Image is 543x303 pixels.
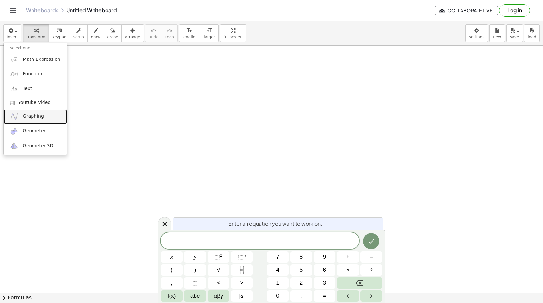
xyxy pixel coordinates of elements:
[190,292,200,300] span: abc
[121,24,144,42] button: arrange
[214,254,220,260] span: ⬚
[506,24,523,42] button: save
[3,24,21,42] button: insert
[26,7,58,14] a: Whiteboards
[267,290,289,302] button: 0
[267,251,289,263] button: 7
[314,251,335,263] button: 9
[360,264,382,276] button: Divide
[220,253,222,257] sup: 2
[184,251,206,263] button: y
[299,253,303,261] span: 8
[8,5,18,16] button: Toggle navigation
[314,277,335,289] button: 3
[231,251,253,263] button: Superscript
[10,127,18,135] img: ggb-geometry.svg
[184,264,206,276] button: )
[240,279,244,287] span: >
[276,279,279,287] span: 1
[194,253,196,261] span: y
[469,35,485,39] span: settings
[23,24,49,42] button: transform
[26,35,45,39] span: transform
[186,27,193,34] i: format_size
[243,293,245,299] span: |
[267,277,289,289] button: 1
[23,56,60,63] span: Math Expression
[493,35,501,39] span: new
[161,277,183,289] button: ,
[231,290,253,302] button: Absolute value
[184,277,206,289] button: Placeholder
[145,24,162,42] button: undoundo
[10,112,18,121] img: ggb-graphing.svg
[314,264,335,276] button: 6
[7,35,18,39] span: insert
[183,35,197,39] span: smaller
[290,290,312,302] button: .
[323,266,326,274] span: 6
[87,24,104,42] button: draw
[220,24,246,42] button: fullscreen
[10,85,18,93] img: Aa.png
[290,264,312,276] button: 5
[276,266,279,274] span: 4
[528,35,536,39] span: load
[104,24,121,42] button: erase
[360,251,382,263] button: Minus
[208,264,229,276] button: Square root
[524,24,540,42] button: load
[162,24,178,42] button: redoredo
[337,290,359,302] button: Left arrow
[217,266,220,274] span: √
[239,293,241,299] span: |
[208,290,229,302] button: Greek alphabet
[184,290,206,302] button: Alphabet
[290,251,312,263] button: 8
[238,254,244,260] span: ⬚
[214,292,223,300] span: αβγ
[125,35,140,39] span: arrange
[440,7,492,13] span: Collaborate Live
[323,253,326,261] span: 9
[18,99,51,106] span: Youtube Video
[276,292,279,300] span: 0
[23,71,42,77] span: Function
[73,35,84,39] span: scrub
[161,251,183,263] button: x
[363,233,379,249] button: Done
[244,253,246,257] sup: n
[223,35,242,39] span: fullscreen
[168,292,176,300] span: f(x)
[314,290,335,302] button: Equals
[370,253,373,261] span: –
[171,279,172,287] span: ,
[206,27,212,34] i: format_size
[337,277,382,289] button: Backspace
[228,220,322,228] span: Enter an equation you want to work on.
[499,4,530,17] button: Log in
[4,67,67,81] a: Function
[465,24,488,42] button: settings
[323,292,326,300] span: =
[171,266,173,274] span: (
[192,279,198,287] span: ⬚
[346,253,350,261] span: +
[208,251,229,263] button: Squared
[435,5,498,16] button: Collaborate Live
[167,27,173,34] i: redo
[337,264,359,276] button: Times
[200,24,219,42] button: format_sizelarger
[4,109,67,124] a: Graphing
[208,277,229,289] button: Less than
[4,52,67,67] a: Math Expression
[204,35,215,39] span: larger
[91,35,101,39] span: draw
[56,27,62,34] i: keyboard
[4,82,67,96] a: Text
[170,253,173,261] span: x
[150,27,157,34] i: undo
[49,24,70,42] button: keyboardkeypad
[23,143,53,149] span: Geometry 3D
[165,35,174,39] span: redo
